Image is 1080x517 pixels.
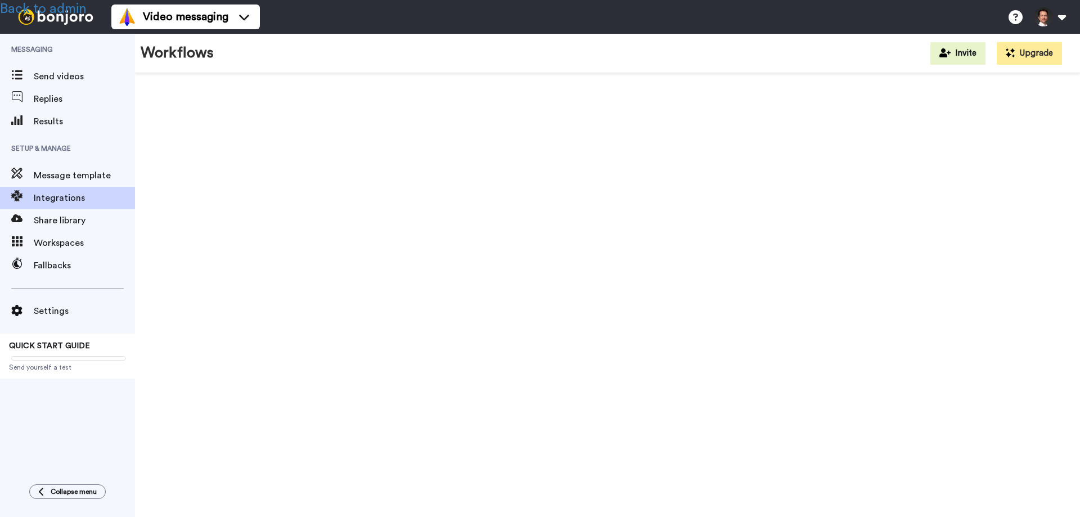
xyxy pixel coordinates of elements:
span: Integrations [34,191,135,205]
span: Settings [34,304,135,318]
img: vm-color.svg [118,8,136,26]
button: Invite [930,42,985,65]
button: Collapse menu [29,484,106,499]
span: Workspaces [34,236,135,250]
button: Upgrade [997,42,1062,65]
span: Fallbacks [34,259,135,272]
span: Send videos [34,70,135,83]
span: Replies [34,92,135,106]
span: Send yourself a test [9,363,126,372]
span: QUICK START GUIDE [9,342,90,350]
span: Share library [34,214,135,227]
span: Video messaging [143,9,228,25]
span: Message template [34,169,135,182]
span: Results [34,115,135,128]
span: Collapse menu [51,487,97,496]
h1: Workflows [141,45,214,61]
